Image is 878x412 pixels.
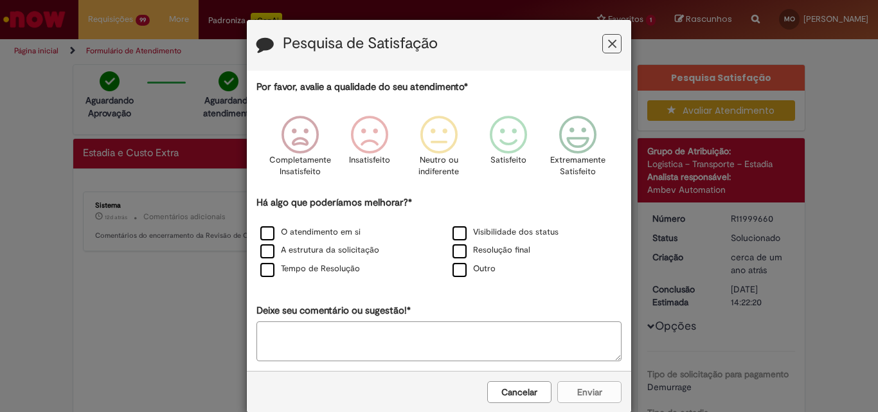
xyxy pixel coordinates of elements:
label: Visibilidade dos status [452,226,559,238]
label: A estrutura da solicitação [260,244,379,256]
div: Completamente Insatisfeito [267,106,332,194]
div: Há algo que poderíamos melhorar?* [256,196,622,279]
button: Cancelar [487,381,551,403]
p: Completamente Insatisfeito [269,154,331,178]
label: Outro [452,263,496,275]
label: Tempo de Resolução [260,263,360,275]
p: Insatisfeito [349,154,390,166]
label: O atendimento em si [260,226,361,238]
label: Deixe seu comentário ou sugestão!* [256,304,411,318]
p: Satisfeito [490,154,526,166]
div: Extremamente Satisfeito [545,106,611,194]
label: Resolução final [452,244,530,256]
p: Extremamente Satisfeito [550,154,605,178]
div: Neutro ou indiferente [406,106,472,194]
p: Neutro ou indiferente [416,154,462,178]
label: Pesquisa de Satisfação [283,35,438,52]
div: Insatisfeito [337,106,402,194]
label: Por favor, avalie a qualidade do seu atendimento* [256,80,468,94]
div: Satisfeito [476,106,541,194]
